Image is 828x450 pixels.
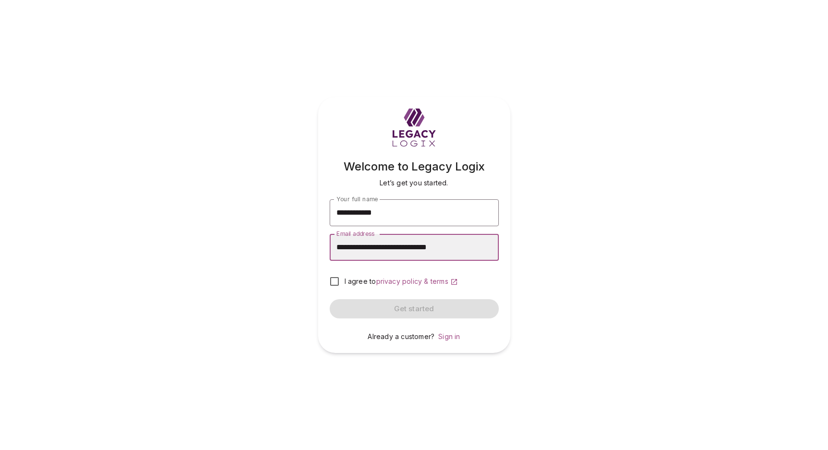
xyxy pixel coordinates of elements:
a: privacy policy & terms [376,277,458,285]
a: Sign in [438,332,460,341]
span: privacy policy & terms [376,277,448,285]
span: I agree to [345,277,376,285]
span: Email address [336,230,374,237]
span: Welcome to Legacy Logix [344,159,485,173]
span: Your full name [336,195,378,203]
span: Already a customer? [368,332,434,341]
span: Let’s get you started. [380,179,448,187]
